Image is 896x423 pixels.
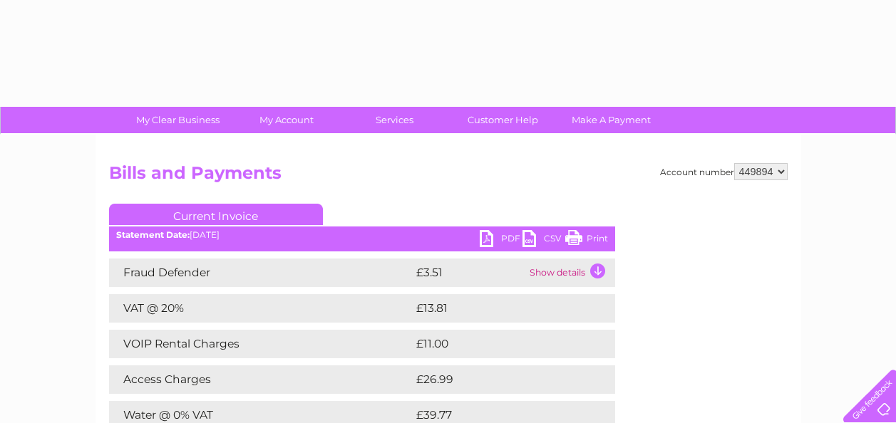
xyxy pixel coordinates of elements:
b: Statement Date: [116,229,190,240]
a: Make A Payment [552,107,670,133]
td: VOIP Rental Charges [109,330,413,358]
a: Customer Help [444,107,562,133]
td: £11.00 [413,330,584,358]
a: My Clear Business [119,107,237,133]
a: CSV [522,230,565,251]
td: VAT @ 20% [109,294,413,323]
a: My Account [227,107,345,133]
a: Current Invoice [109,204,323,225]
td: Fraud Defender [109,258,413,287]
td: £13.81 [413,294,584,323]
td: £26.99 [413,365,587,394]
td: £3.51 [413,258,526,287]
a: Print [565,230,608,251]
h2: Bills and Payments [109,163,788,190]
td: Show details [526,258,615,287]
a: Services [336,107,453,133]
div: Account number [660,163,788,180]
a: PDF [480,230,522,251]
td: Access Charges [109,365,413,394]
div: [DATE] [109,230,615,240]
